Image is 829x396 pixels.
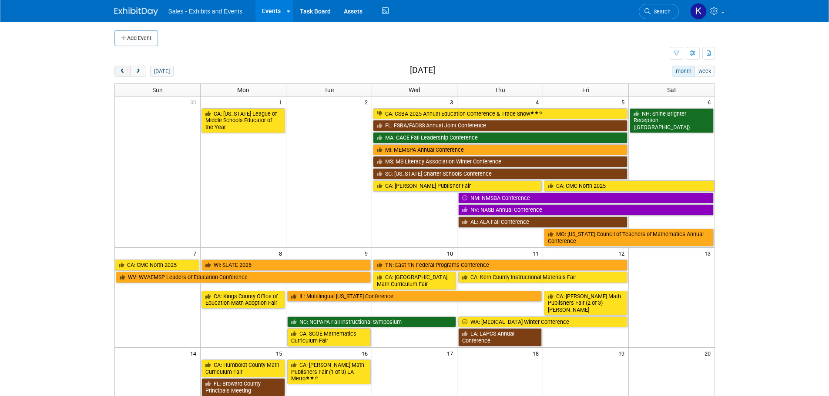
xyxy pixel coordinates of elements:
[446,348,457,359] span: 17
[449,97,457,107] span: 3
[695,66,715,77] button: week
[201,291,285,309] a: CA: Kings County Office of Education Math Adoption Fair
[373,108,628,120] a: CA: CSBA 2025 Annual Education Conference & Trade Show
[324,87,334,93] span: Tue
[201,378,285,396] a: FL: Broward County Principals Meeting
[458,272,628,283] a: CA: Kern County Instructional Materials Fair
[582,87,589,93] span: Fri
[704,348,715,359] span: 20
[639,4,679,19] a: Search
[168,8,242,15] span: Sales - Exhibits and Events
[287,328,371,346] a: CA: SCOE Mathematics Curriculum Fair
[458,316,628,328] a: WA: [MEDICAL_DATA] Winter Conference
[201,108,285,133] a: CA: [US_STATE] League of Middle Schools Educator of the Year
[707,97,715,107] span: 6
[278,97,286,107] span: 1
[114,66,131,77] button: prev
[409,87,420,93] span: Wed
[373,272,456,290] a: CA: [GEOGRAPHIC_DATA] Math Curriculum Fair
[275,348,286,359] span: 15
[618,248,628,259] span: 12
[115,260,199,271] a: CA: CMC North 2025
[704,248,715,259] span: 13
[364,248,372,259] span: 9
[152,87,163,93] span: Sun
[667,87,676,93] span: Sat
[532,348,543,359] span: 18
[278,248,286,259] span: 8
[621,97,628,107] span: 5
[651,8,671,15] span: Search
[618,348,628,359] span: 19
[458,216,628,228] a: AL: ALA Fall Conference
[192,248,200,259] span: 7
[630,108,713,133] a: NH: Shine Brighter Reception ([GEOGRAPHIC_DATA])
[532,248,543,259] span: 11
[361,348,372,359] span: 16
[544,291,628,316] a: CA: [PERSON_NAME] Math Publishers Fair (2 of 3) [PERSON_NAME]
[287,316,456,328] a: NC: NCPAPA Fall Instructional Symposium
[287,291,542,302] a: IL: Multilingual [US_STATE] Conference
[458,193,713,204] a: NM: NMSBA Conference
[446,248,457,259] span: 10
[114,30,158,46] button: Add Event
[458,204,713,216] a: NV: NASB Annual Conference
[495,87,505,93] span: Thu
[116,272,371,283] a: WV: WVAEMSP Leaders of Education Conference
[373,260,628,271] a: TN: East TN Federal Programs Conference
[201,359,285,377] a: CA: Humboldt County Math Curriculum Fair
[130,66,146,77] button: next
[535,97,543,107] span: 4
[237,87,249,93] span: Mon
[201,260,371,271] a: WI: SLATE 2025
[287,359,371,384] a: CA: [PERSON_NAME] Math Publishers Fair (1 of 3) LA Metro
[373,144,628,156] a: MI: MEMSPA Annual Conference
[373,120,628,131] a: FL: FSBA/FADSS Annual Joint Conference
[373,180,542,192] a: CA: [PERSON_NAME] Publisher Fair
[189,348,200,359] span: 14
[373,156,628,167] a: MS: MS Literacy Association Winter Conference
[150,66,173,77] button: [DATE]
[458,328,542,346] a: LA: LAPCS Annual Conference
[672,66,695,77] button: month
[410,66,435,75] h2: [DATE]
[189,97,200,107] span: 30
[114,7,158,16] img: ExhibitDay
[690,3,707,20] img: Kara Haven
[544,229,713,246] a: MO: [US_STATE] Council of Teachers of Mathematics Annual Conference
[373,168,628,180] a: SC: [US_STATE] Charter Schools Conference
[364,97,372,107] span: 2
[544,180,714,192] a: CA: CMC North 2025
[373,132,628,143] a: MA: CACE Fall Leadership Conference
